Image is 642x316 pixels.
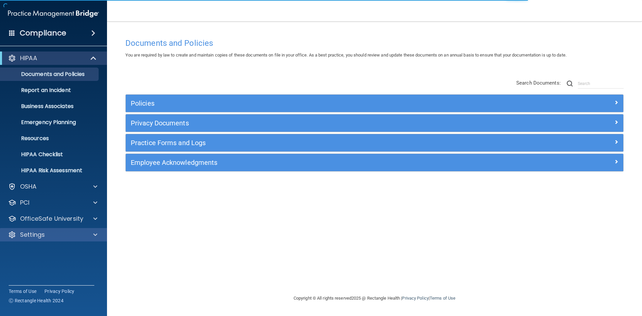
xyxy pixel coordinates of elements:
a: Terms of Use [430,296,455,301]
p: Settings [20,231,45,239]
p: OfficeSafe University [20,215,83,223]
p: HIPAA Checklist [4,151,96,158]
h4: Compliance [20,28,66,38]
div: Copyright © All rights reserved 2025 @ Rectangle Health | | [252,288,497,309]
span: Search Documents: [516,80,561,86]
a: Privacy Policy [44,288,75,295]
a: Settings [8,231,97,239]
p: Report an Incident [4,87,96,94]
p: Resources [4,135,96,142]
a: OSHA [8,183,97,191]
h5: Policies [131,100,494,107]
span: Ⓒ Rectangle Health 2024 [9,297,64,304]
a: Policies [131,98,618,109]
a: Practice Forms and Logs [131,137,618,148]
p: Emergency Planning [4,119,96,126]
h5: Employee Acknowledgments [131,159,494,166]
h5: Practice Forms and Logs [131,139,494,146]
p: Documents and Policies [4,71,96,78]
iframe: Drift Widget Chat Controller [526,269,634,295]
a: OfficeSafe University [8,215,97,223]
img: PMB logo [8,7,99,20]
h5: Privacy Documents [131,119,494,127]
a: Terms of Use [9,288,36,295]
a: Employee Acknowledgments [131,157,618,168]
a: HIPAA [8,54,97,62]
a: Privacy Policy [402,296,428,301]
img: ic-search.3b580494.png [567,81,573,87]
p: HIPAA [20,54,37,62]
span: You are required by law to create and maintain copies of these documents on file in your office. ... [125,52,566,58]
h4: Documents and Policies [125,39,624,47]
p: Business Associates [4,103,96,110]
p: PCI [20,199,29,207]
p: HIPAA Risk Assessment [4,167,96,174]
a: PCI [8,199,97,207]
input: Search [578,79,624,89]
p: OSHA [20,183,37,191]
a: Privacy Documents [131,118,618,128]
